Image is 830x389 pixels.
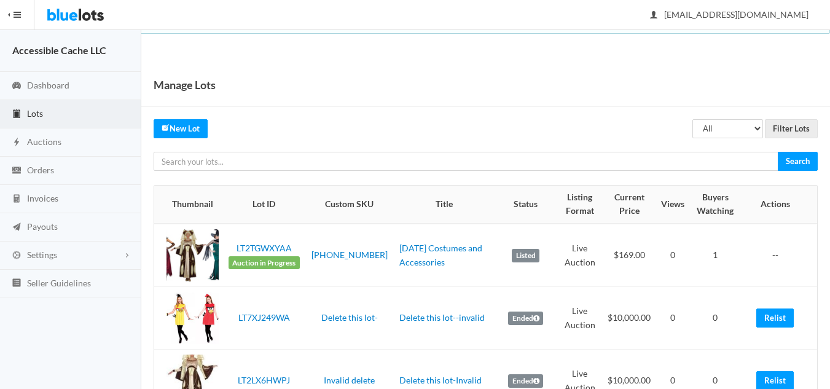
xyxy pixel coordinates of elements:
[10,81,23,92] ion-icon: speedometer
[10,109,23,120] ion-icon: clipboard
[656,287,689,350] td: 0
[154,76,216,94] h1: Manage Lots
[648,10,660,22] ion-icon: person
[27,108,43,119] span: Lots
[27,221,58,232] span: Payouts
[651,9,808,20] span: [EMAIL_ADDRESS][DOMAIN_NAME]
[602,224,656,287] td: $169.00
[765,119,818,138] input: Filter Lots
[154,186,224,224] th: Thumbnail
[321,312,378,323] a: Delete this lot-
[399,375,482,385] a: Delete this lot-Invalid
[494,186,557,224] th: Status
[162,124,170,132] ion-icon: create
[311,250,388,260] a: [PHONE_NUMBER]
[154,152,778,171] input: Search your lots...
[27,250,57,260] span: Settings
[10,194,23,205] ion-icon: calculator
[10,250,23,262] ion-icon: cog
[656,186,689,224] th: Views
[10,165,23,177] ion-icon: cash
[778,152,818,171] input: Search
[557,186,602,224] th: Listing Format
[10,137,23,149] ion-icon: flash
[741,186,817,224] th: Actions
[229,256,300,270] span: Auction in Progress
[10,222,23,234] ion-icon: paper plane
[154,119,208,138] a: createNew Lot
[238,375,290,385] a: LT2LX6HWPJ
[689,186,741,224] th: Buyers Watching
[224,186,305,224] th: Lot ID
[10,278,23,289] ion-icon: list box
[557,224,602,287] td: Live Auction
[27,193,58,203] span: Invoices
[394,186,495,224] th: Title
[512,249,539,262] label: Listed
[12,44,106,56] strong: Accessible Cache LLC
[656,224,689,287] td: 0
[689,224,741,287] td: 1
[508,312,543,325] label: Ended
[399,312,485,323] a: Delete this lot--invalid
[27,278,91,288] span: Seller Guidelines
[27,136,61,147] span: Auctions
[238,312,290,323] a: LT7XJ249WA
[741,224,817,287] td: --
[602,186,656,224] th: Current Price
[305,186,394,224] th: Custom SKU
[756,308,794,328] a: Relist
[602,287,656,350] td: $10,000.00
[508,374,543,388] label: Ended
[27,80,69,90] span: Dashboard
[237,243,292,253] a: LT2TGWXYAA
[557,287,602,350] td: Live Auction
[27,165,54,175] span: Orders
[399,243,482,267] a: [DATE] Costumes and Accessories
[689,287,741,350] td: 0
[324,375,375,385] a: Invalid delete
